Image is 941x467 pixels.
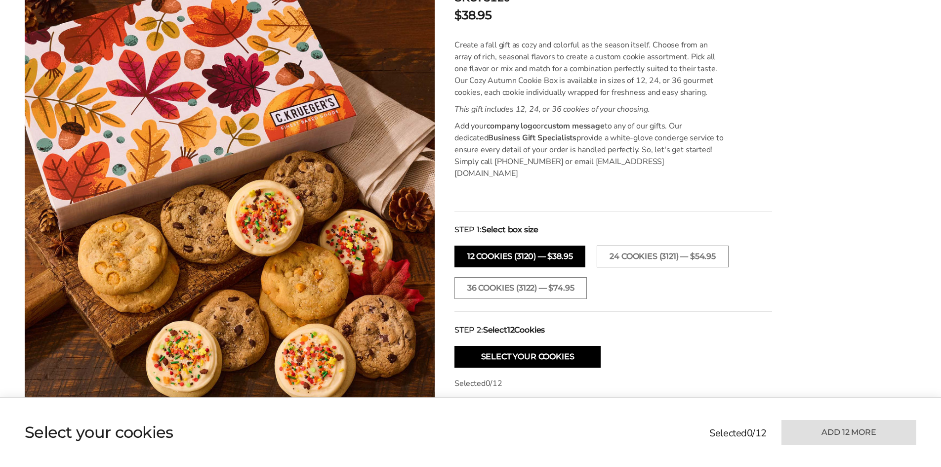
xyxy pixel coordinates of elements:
span: 12 [755,426,767,440]
p: Create a fall gift as cozy and colorful as the season itself. Choose from an array of rich, seaso... [454,39,725,98]
button: Select Your Cookies [454,346,601,368]
span: 0 [486,378,491,389]
button: 36 COOKIES (3122) — $74.95 [454,277,587,299]
strong: company logo [487,121,537,131]
p: $38.95 [454,6,491,24]
p: Selected / [454,378,772,389]
button: 12 COOKIES (3120) — $38.95 [454,246,585,267]
span: 0 [747,426,753,440]
span: 12 [492,378,502,389]
p: Add your or to any of our gifts. Our dedicated provide a white-glove concierge service to ensure ... [454,120,725,179]
em: This gift includes 12, 24, or 36 cookies of your choosing. [454,104,650,115]
button: Add 12 more [781,420,916,445]
strong: Select box size [482,224,538,236]
strong: Business Gift Specialists [488,132,576,143]
p: Selected / [709,426,767,441]
div: STEP 1: [454,224,772,236]
button: 24 COOKIES (3121) — $54.95 [597,246,728,267]
span: 12 [507,325,515,335]
strong: Select Cookies [483,324,545,336]
strong: custom message [544,121,605,131]
div: STEP 2: [454,324,772,336]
